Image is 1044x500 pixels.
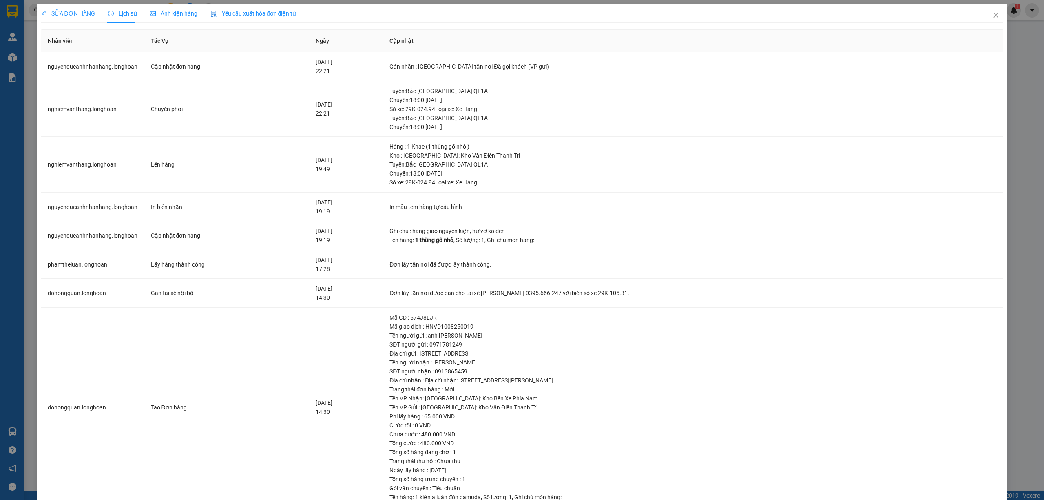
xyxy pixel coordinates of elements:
[316,100,376,118] div: [DATE] 22:21
[383,30,1003,52] th: Cập nhật
[316,198,376,216] div: [DATE] 19:19
[144,30,309,52] th: Tác Vụ
[389,313,996,322] div: Mã GD : 574J8LJR
[151,260,302,269] div: Lấy hàng thành công
[151,231,302,240] div: Cập nhật đơn hàng
[389,484,996,493] div: Gói vận chuyển : Tiêu chuẩn
[389,466,996,475] div: Ngày lấy hàng : [DATE]
[151,104,302,113] div: Chuyển phơi
[151,403,302,412] div: Tạo Đơn hàng
[316,256,376,273] div: [DATE] 17:28
[389,151,996,160] div: Kho : [GEOGRAPHIC_DATA]: Kho Văn Điển Thanh Trì
[309,30,383,52] th: Ngày
[210,11,217,17] img: icon
[389,289,996,298] div: Đơn lấy tận nơi được gán cho tài xế [PERSON_NAME] 0395.666.247 với biển số xe 29K-105.31.
[316,227,376,244] div: [DATE] 19:19
[389,376,996,385] div: Địa chỉ nhận : Địa chỉ nhận: [STREET_ADDRESS][PERSON_NAME]
[41,279,144,308] td: dohongquan.longhoan
[389,358,996,367] div: Tên người nhận : [PERSON_NAME]
[389,236,996,244] div: Tên hàng: , Số lượng: , Ghi chú món hàng:
[984,4,1007,27] button: Close
[481,237,484,243] span: 1
[389,227,996,236] div: Ghi chú : hàng giao nguyên kiện, hư vỡ ko đền
[41,52,144,81] td: nguyenducanhnhanhang.longhoan
[389,430,996,439] div: Chưa cước : 480.000 VND
[151,289,302,298] div: Gán tài xế nội bộ
[389,160,996,187] div: Tuyến : Bắc [GEOGRAPHIC_DATA] QL1A Chuyến: 18:00 [DATE] Số xe: 29K-024.94 Loại xe: Xe Hàng
[41,81,144,137] td: nghiemvanthang.longhoan
[108,11,114,16] span: clock-circle
[151,202,302,211] div: In biên nhận
[389,202,996,211] div: In mẫu tem hàng tự cấu hình
[41,221,144,250] td: nguyenducanhnhanhang.longhoan
[316,284,376,302] div: [DATE] 14:30
[41,10,95,17] span: SỬA ĐƠN HÀNG
[316,58,376,76] div: [DATE] 22:21
[41,250,144,279] td: phamtheluan.longhoan
[41,193,144,222] td: nguyenducanhnhanhang.longhoan
[389,260,996,269] div: Đơn lấy tận nơi đã được lấy thành công.
[41,11,46,16] span: edit
[993,12,999,18] span: close
[389,394,996,403] div: Tên VP Nhận: [GEOGRAPHIC_DATA]: Kho Bến Xe Phía Nam
[415,237,453,243] span: 1 thùng gỗ nhỏ
[316,156,376,173] div: [DATE] 19:49
[150,10,197,17] span: Ảnh kiện hàng
[316,398,376,416] div: [DATE] 14:30
[389,448,996,457] div: Tổng số hàng đang chờ : 1
[389,403,996,412] div: Tên VP Gửi : [GEOGRAPHIC_DATA]: Kho Văn Điển Thanh Trì
[389,439,996,448] div: Tổng cước : 480.000 VND
[389,113,996,131] div: Tuyến : Bắc [GEOGRAPHIC_DATA] QL1A Chuyến: 18:00 [DATE]
[108,10,137,17] span: Lịch sử
[389,421,996,430] div: Cước rồi : 0 VND
[389,385,996,394] div: Trạng thái đơn hàng : Mới
[389,331,996,340] div: Tên người gửi : anh [PERSON_NAME]
[389,367,996,376] div: SĐT người nhận : 0913865459
[389,475,996,484] div: Tổng số hàng trung chuyển : 1
[389,349,996,358] div: Địa chỉ gửi : [STREET_ADDRESS]
[389,457,996,466] div: Trạng thái thu hộ : Chưa thu
[150,11,156,16] span: picture
[389,62,996,71] div: Gán nhãn : [GEOGRAPHIC_DATA] tận nơi,Đã gọi khách (VP gửi)
[41,137,144,193] td: nghiemvanthang.longhoan
[389,87,996,113] div: Tuyến : Bắc [GEOGRAPHIC_DATA] QL1A Chuyến: 18:00 [DATE] Số xe: 29K-024.94 Loại xe: Xe Hàng
[151,62,302,71] div: Cập nhật đơn hàng
[389,142,996,151] div: Hàng : 1 Khác (1 thùng gỗ nhỏ )
[151,160,302,169] div: Lên hàng
[389,322,996,331] div: Mã giao dịch : HNVD1008250019
[41,30,144,52] th: Nhân viên
[389,412,996,421] div: Phí lấy hàng : 65.000 VND
[389,340,996,349] div: SĐT người gửi : 0971781249
[210,10,296,17] span: Yêu cầu xuất hóa đơn điện tử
